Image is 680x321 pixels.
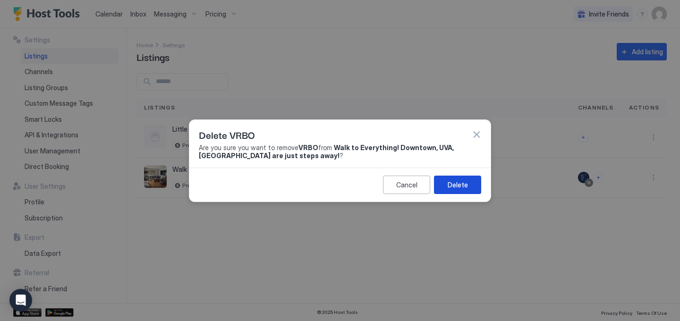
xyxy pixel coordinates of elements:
[199,127,255,142] span: Delete VRBO
[9,289,32,312] div: Open Intercom Messenger
[434,176,481,194] button: Delete
[383,176,430,194] button: Cancel
[396,180,417,190] div: Cancel
[448,180,468,190] div: Delete
[199,144,481,160] span: Are you sure you want to remove from ?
